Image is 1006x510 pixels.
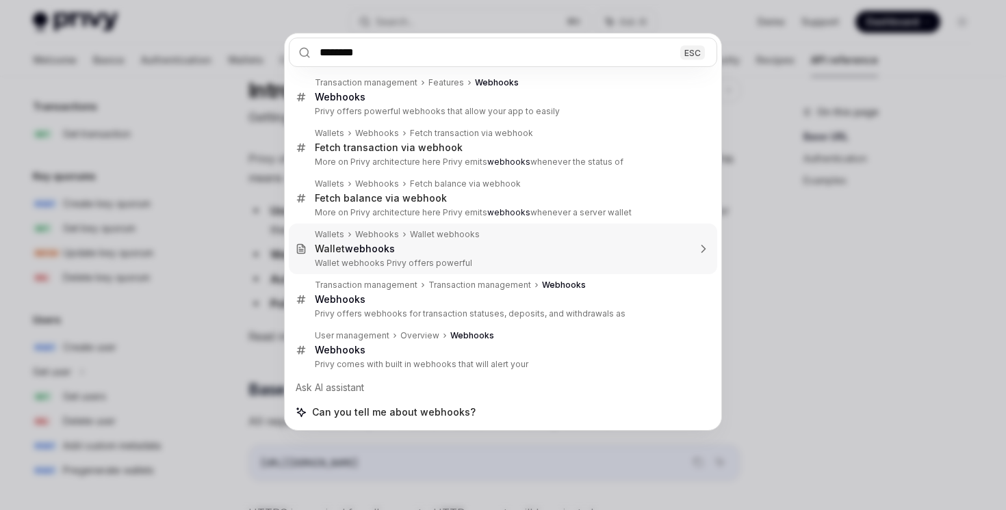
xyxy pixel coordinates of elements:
div: Transaction management [315,280,417,291]
div: Wallets [315,128,344,139]
div: Features [428,77,464,88]
p: Privy offers webhooks for transaction statuses, deposits, and withdrawals as [315,308,688,319]
span: Can you tell me about webhooks? [312,405,476,419]
b: webhooks [487,207,530,217]
div: Wallet [315,243,395,255]
b: webhooks [345,243,395,254]
div: Webhooks [355,229,399,240]
p: Privy comes with built in webhooks that will alert your [315,359,688,370]
div: Wallets [315,229,344,240]
b: Webhooks [542,280,586,290]
div: Webhooks [355,128,399,139]
b: Webhooks [450,330,494,340]
b: Webhooks [475,77,519,88]
p: More on Privy architecture here Privy emits whenever a server wallet [315,207,688,218]
div: Ask AI assistant [289,375,717,400]
b: Webhooks [315,344,365,355]
div: Wallet webhooks [410,229,480,240]
div: Fetch balance via webhook [410,178,521,189]
div: Fetch balance via webhook [315,192,447,204]
div: Fetch transaction via webhook [315,142,463,154]
div: User management [315,330,389,341]
p: Wallet webhooks Privy offers powerful [315,258,688,269]
div: Webhooks [355,178,399,189]
div: Overview [400,330,439,341]
div: Transaction management [428,280,531,291]
b: webhooks [487,157,530,167]
p: More on Privy architecture here Privy emits whenever the status of [315,157,688,167]
div: Transaction management [315,77,417,88]
div: Wallets [315,178,344,189]
b: Webhooks [315,91,365,103]
div: Fetch transaction via webhook [410,128,533,139]
p: Privy offers powerful webhooks that allow your app to easily [315,106,688,117]
b: Webhooks [315,293,365,305]
div: ESC [680,45,705,59]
